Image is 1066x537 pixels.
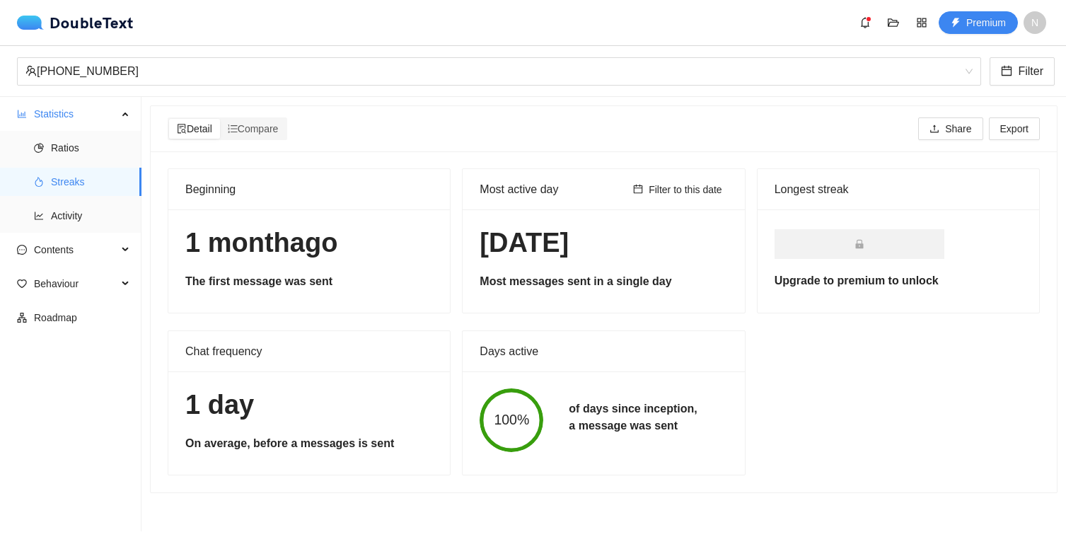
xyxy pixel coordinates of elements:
[228,124,238,134] span: ordered-list
[34,270,117,298] span: Behaviour
[883,17,904,28] span: folder-open
[1018,62,1043,80] span: Filter
[966,15,1006,30] span: Premium
[910,11,933,34] button: appstore
[1001,65,1012,79] span: calendar
[918,117,983,140] button: uploadShare
[51,134,130,162] span: Ratios
[185,435,433,452] h5: On average, before a messages is sent
[854,239,864,249] span: lock
[17,16,134,30] a: logoDoubleText
[480,226,727,260] h1: [DATE]
[951,18,961,29] span: thunderbolt
[990,57,1055,86] button: calendarFilter
[34,236,117,264] span: Contents
[177,124,187,134] span: file-search
[854,17,876,28] span: bell
[633,184,643,195] span: calendar
[854,11,876,34] button: bell
[945,121,971,137] span: Share
[17,16,134,30] div: DoubleText
[25,58,973,85] span: +91 93048 06905
[480,331,727,371] div: Days active
[185,273,433,290] h5: The first message was sent
[177,123,212,134] span: Detail
[51,168,130,196] span: Streaks
[25,58,960,85] div: [PHONE_NUMBER]
[34,211,44,221] span: line-chart
[51,202,130,230] span: Activity
[17,245,27,255] span: message
[569,400,697,434] h5: of days since inception, a message was sent
[1000,121,1029,137] span: Export
[185,388,433,422] h1: 1 day
[775,180,1022,198] div: Longest streak
[882,11,905,34] button: folder-open
[185,226,433,260] h1: 1 month ago
[34,143,44,153] span: pie-chart
[649,182,722,197] span: Filter to this date
[939,11,1018,34] button: thunderboltPremium
[185,169,433,209] div: Beginning
[911,17,932,28] span: appstore
[480,169,627,209] div: Most active day
[17,313,27,323] span: apartment
[17,16,50,30] img: logo
[480,273,727,290] h5: Most messages sent in a single day
[989,117,1040,140] button: Export
[228,123,279,134] span: Compare
[627,181,728,198] button: calendarFilter to this date
[34,177,44,187] span: fire
[1031,11,1038,34] span: N
[34,304,130,332] span: Roadmap
[34,100,117,128] span: Statistics
[480,413,543,427] span: 100%
[25,65,37,76] span: team
[775,272,1022,289] h5: Upgrade to premium to unlock
[929,124,939,135] span: upload
[17,279,27,289] span: heart
[185,331,433,371] div: Chat frequency
[17,109,27,119] span: bar-chart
